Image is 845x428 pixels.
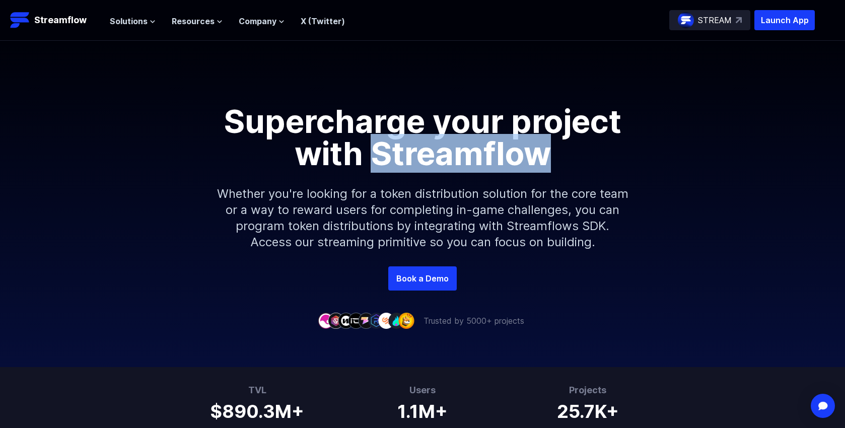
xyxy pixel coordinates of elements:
img: company-8 [388,313,404,328]
a: STREAM [669,10,750,30]
img: company-2 [328,313,344,328]
span: Resources [172,15,215,27]
button: Resources [172,15,223,27]
h1: 25.7K+ [557,397,619,421]
h1: 1.1M+ [397,397,448,421]
p: Streamflow [34,13,87,27]
img: company-7 [378,313,394,328]
img: company-3 [338,313,354,328]
img: top-right-arrow.svg [736,17,742,23]
img: company-9 [398,313,414,328]
button: Company [239,15,285,27]
p: STREAM [698,14,732,26]
img: company-5 [358,313,374,328]
img: company-4 [348,313,364,328]
h1: $890.3M+ [210,397,304,421]
a: Book a Demo [388,266,457,291]
span: Solutions [110,15,148,27]
img: Streamflow Logo [10,10,30,30]
p: Trusted by 5000+ projects [424,315,524,327]
span: Company [239,15,276,27]
p: Whether you're looking for a token distribution solution for the core team or a way to reward use... [206,170,639,266]
button: Solutions [110,15,156,27]
h3: Users [397,383,448,397]
a: X (Twitter) [301,16,345,26]
div: Open Intercom Messenger [811,394,835,418]
h3: Projects [557,383,619,397]
button: Launch App [754,10,815,30]
a: Streamflow [10,10,100,30]
img: company-1 [318,313,334,328]
h3: TVL [210,383,304,397]
img: streamflow-logo-circle.png [678,12,694,28]
img: company-6 [368,313,384,328]
h1: Supercharge your project with Streamflow [196,105,649,170]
